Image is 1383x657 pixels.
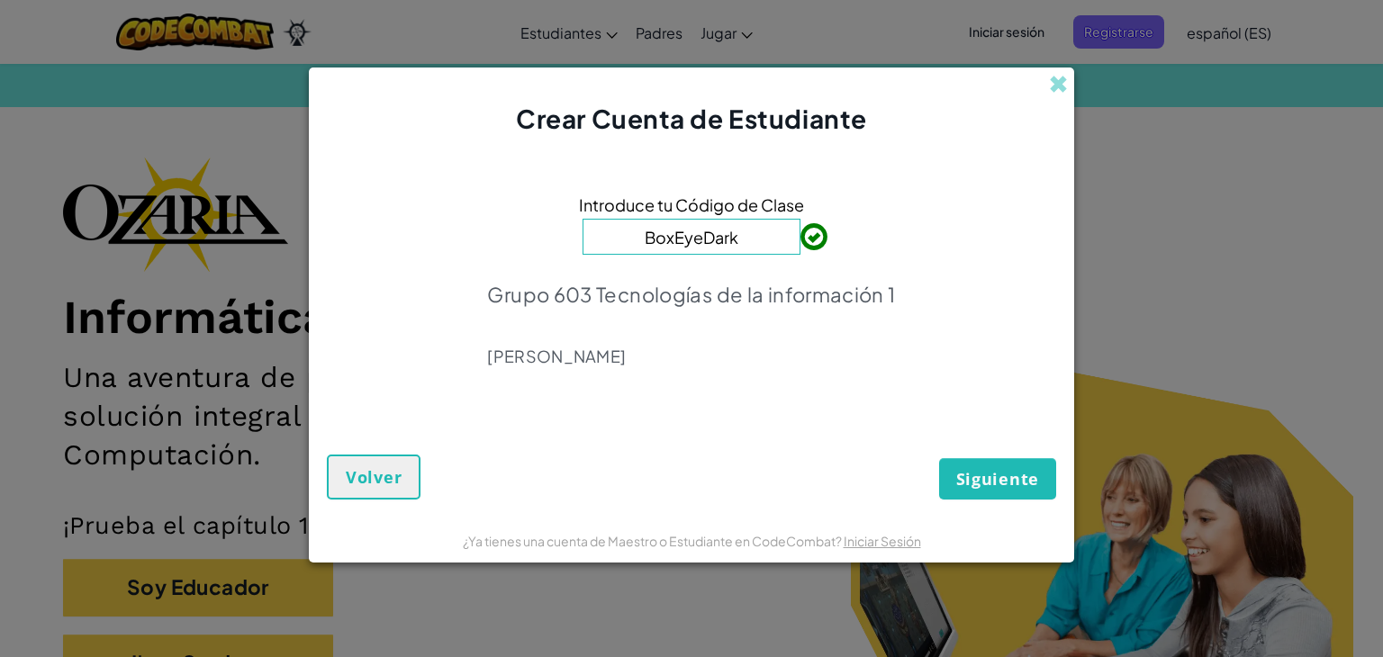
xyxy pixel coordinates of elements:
[939,458,1056,499] button: Siguiente
[327,454,420,499] button: Volver
[956,468,1039,490] span: Siguiente
[346,466,402,488] span: Volver
[463,533,844,549] span: ¿Ya tienes una cuenta de Maestro o Estudiante en CodeCombat?
[516,103,867,134] span: Crear Cuenta de Estudiante
[487,346,895,367] p: [PERSON_NAME]
[487,282,895,307] p: Grupo 603 Tecnologías de la información 1
[579,192,804,218] span: Introduce tu Código de Clase
[844,533,921,549] a: Iniciar Sesión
